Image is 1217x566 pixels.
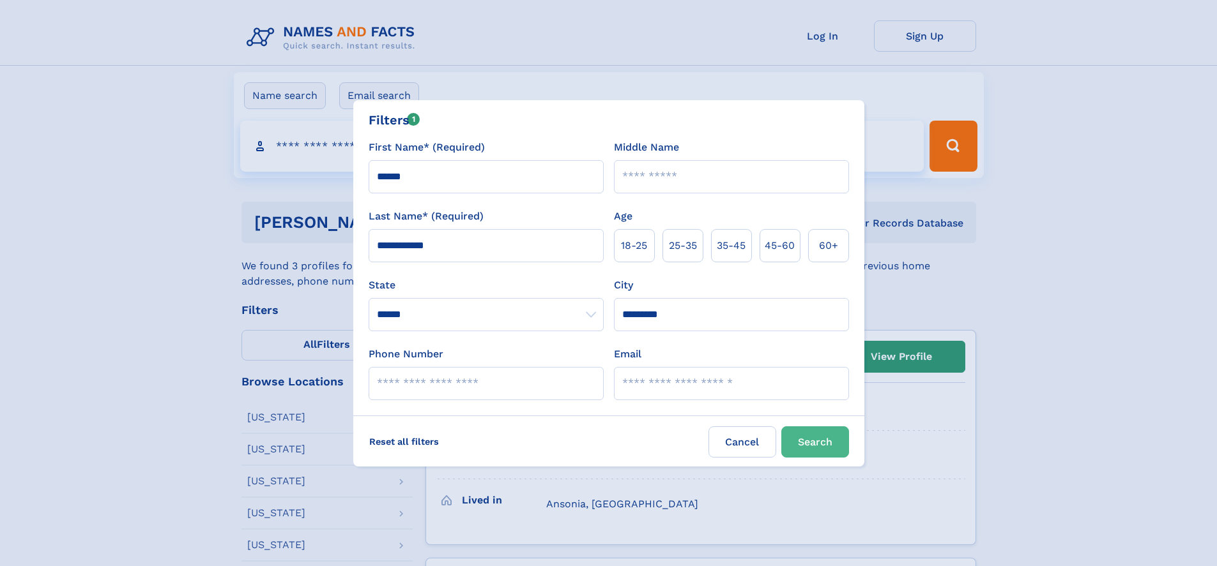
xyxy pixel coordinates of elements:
label: Age [614,209,632,224]
label: Middle Name [614,140,679,155]
label: First Name* (Required) [369,140,485,155]
button: Search [781,426,849,458]
label: Cancel [708,426,776,458]
span: 60+ [819,238,838,253]
span: 18‑25 [621,238,647,253]
label: Last Name* (Required) [369,209,484,224]
label: Reset all filters [361,426,447,457]
label: Phone Number [369,346,443,362]
span: 35‑45 [717,238,746,253]
label: State [369,278,604,293]
div: Filters [369,110,420,130]
span: 45‑60 [765,238,795,253]
label: Email [614,346,641,362]
label: City [614,278,633,293]
span: 25‑35 [669,238,697,253]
